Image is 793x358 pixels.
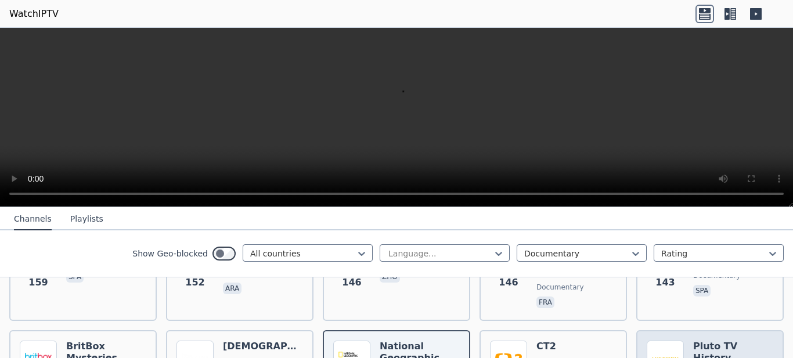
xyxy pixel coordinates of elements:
[14,208,52,230] button: Channels
[223,283,241,294] p: ara
[693,285,711,296] p: spa
[499,276,518,290] span: 146
[223,341,303,352] h6: [DEMOGRAPHIC_DATA]
[132,248,208,259] label: Show Geo-blocked
[536,341,587,352] h6: CT2
[185,276,204,290] span: 152
[70,208,103,230] button: Playlists
[655,276,675,290] span: 143
[536,296,554,308] p: fra
[536,283,584,292] span: documentary
[342,276,361,290] span: 146
[28,276,48,290] span: 159
[9,7,59,21] a: WatchIPTV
